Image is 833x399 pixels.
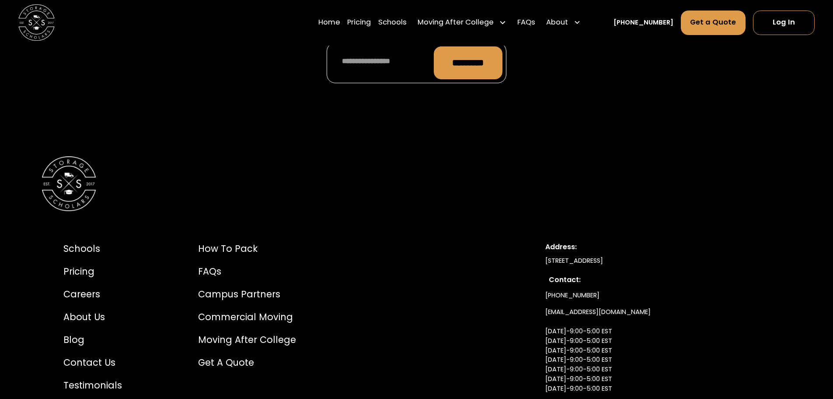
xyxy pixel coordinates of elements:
[18,4,55,41] img: Storage Scholars main logo
[198,333,296,346] a: Moving After College
[42,156,96,211] img: Storage Scholars Logomark.
[63,287,122,301] a: Careers
[18,4,55,41] a: home
[63,310,122,324] a: About Us
[198,265,296,278] a: FAQs
[63,242,122,255] a: Schools
[63,378,122,392] a: Testimonials
[198,356,296,369] a: Get a Quote
[198,310,296,324] a: Commercial Moving
[545,242,770,252] div: Address:
[545,256,770,266] div: [STREET_ADDRESS]
[681,11,746,35] a: Get a Quote
[63,356,122,369] a: Contact Us
[198,242,296,255] a: How to Pack
[549,275,766,285] div: Contact:
[517,10,535,35] a: FAQs
[378,10,407,35] a: Schools
[347,10,371,35] a: Pricing
[63,333,122,346] a: Blog
[414,10,510,35] div: Moving After College
[753,11,815,35] a: Log In
[198,287,296,301] a: Campus Partners
[63,265,122,278] a: Pricing
[546,18,568,28] div: About
[318,10,340,35] a: Home
[613,18,673,28] a: [PHONE_NUMBER]
[327,42,506,83] form: Promo Form
[418,18,494,28] div: Moving After College
[543,10,585,35] div: About
[545,287,599,304] a: [PHONE_NUMBER]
